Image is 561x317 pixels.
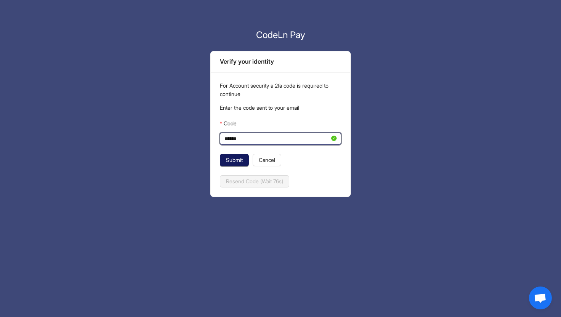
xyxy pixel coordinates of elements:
span: Resend Code (Wait 76s) [226,177,283,186]
a: Open chat [529,287,552,309]
button: Submit [220,154,249,166]
span: Submit [226,156,243,164]
input: Code [224,134,330,143]
p: CodeLn Pay [210,28,351,42]
p: For Account security a 2fa code is required to continue [220,82,341,98]
button: Cancel [253,154,281,166]
button: Resend Code (Wait 76s) [220,175,289,187]
p: Enter the code sent to your email [220,104,341,112]
span: Cancel [259,156,275,164]
div: Verify your identity [220,57,341,66]
label: Code [220,117,236,130]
